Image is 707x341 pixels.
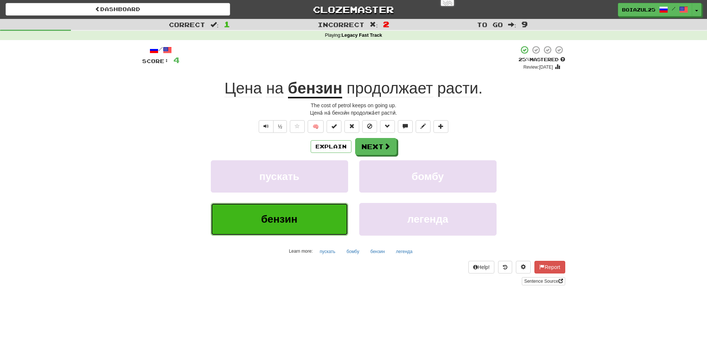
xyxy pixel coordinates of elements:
button: легенда [359,203,497,235]
button: бомбу [343,246,363,257]
span: : [370,22,378,28]
button: Grammar (alt+g) [380,120,395,133]
small: Review: [DATE] [523,65,553,70]
span: . [342,79,482,97]
div: Mastered [518,56,565,63]
div: Цена́ на́ бензи́н продолжа́ет расти́. [142,109,565,117]
span: легенда [407,213,448,225]
span: на [266,79,284,97]
a: Clozemaster [241,3,466,16]
button: Edit sentence (alt+d) [416,120,431,133]
span: To go [477,21,503,28]
u: бензин [288,79,343,98]
button: Set this sentence to 100% Mastered (alt+m) [327,120,341,133]
button: Add to collection (alt+a) [433,120,448,133]
span: 2 [383,20,389,29]
button: легенда [392,246,417,257]
button: бомбу [359,160,497,193]
a: Dashboard [6,3,230,16]
span: продолжает [347,79,433,97]
span: 1 [224,20,230,29]
button: Round history (alt+y) [498,261,512,273]
span: Incorrect [318,21,364,28]
div: The cost of petrol keeps on going up. [142,102,565,109]
div: / [142,45,180,55]
a: Sentence Source [522,277,565,285]
small: Learn more: [289,249,312,254]
span: 25 % [518,56,530,62]
span: 9 [521,20,528,29]
span: 4 [173,55,180,65]
span: boiazul25 [622,6,655,13]
button: Report [534,261,565,273]
button: 🧠 [308,120,324,133]
button: пускать [316,246,340,257]
button: бензин [366,246,389,257]
span: расти [437,79,478,97]
button: бензин [211,203,348,235]
span: бензин [261,213,298,225]
button: пускать [211,160,348,193]
button: Favorite sentence (alt+f) [290,120,305,133]
button: Explain [311,140,351,153]
span: Цена [225,79,262,97]
span: бомбу [412,171,444,182]
button: ½ [273,120,287,133]
strong: Legacy Fast Track [341,33,382,38]
button: Reset to 0% Mastered (alt+r) [344,120,359,133]
span: Score: [142,58,169,64]
button: Next [355,138,397,155]
a: boiazul25 / [618,3,692,16]
button: Help! [468,261,495,273]
span: / [672,6,675,11]
span: Correct [169,21,205,28]
button: Ignore sentence (alt+i) [362,120,377,133]
span: : [210,22,219,28]
button: Play sentence audio (ctl+space) [259,120,274,133]
span: : [508,22,516,28]
div: Text-to-speech controls [257,120,287,133]
span: пускать [259,171,300,182]
button: Discuss sentence (alt+u) [398,120,413,133]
